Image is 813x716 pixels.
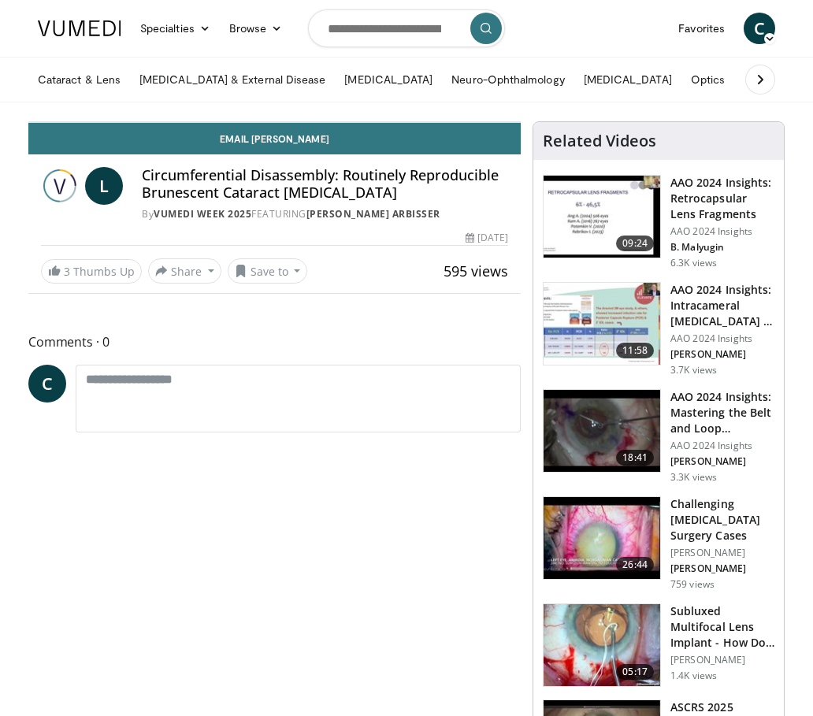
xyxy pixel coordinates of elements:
p: [PERSON_NAME] [670,348,774,361]
a: Email [PERSON_NAME] [28,123,521,154]
a: Optics [681,64,734,95]
h3: Subluxed Multifocal Lens Implant - How Do We Fix It? [670,603,774,651]
h3: Challenging [MEDICAL_DATA] Surgery Cases [670,496,774,543]
p: 1.4K views [670,670,717,682]
span: Comments 0 [28,332,521,352]
img: 05a6f048-9eed-46a7-93e1-844e43fc910c.150x105_q85_crop-smart_upscale.jpg [544,497,660,579]
a: Cataract & Lens [28,64,130,95]
a: L [85,167,123,205]
h3: AAO 2024 Insights: Intracameral [MEDICAL_DATA] - Should We Dilute It? … [670,282,774,329]
p: [PERSON_NAME] [670,562,774,575]
a: Vumedi Week 2025 [154,207,251,221]
p: AAO 2024 Insights [670,225,774,238]
a: 11:58 AAO 2024 Insights: Intracameral [MEDICAL_DATA] - Should We Dilute It? … AAO 2024 Insights [... [543,282,774,377]
a: 26:44 Challenging [MEDICAL_DATA] Surgery Cases [PERSON_NAME] [PERSON_NAME] 759 views [543,496,774,591]
p: 6.3K views [670,257,717,269]
input: Search topics, interventions [308,9,505,47]
a: [MEDICAL_DATA] [335,64,442,95]
a: C [744,13,775,44]
a: Favorites [669,13,734,44]
p: [PERSON_NAME] [670,547,774,559]
a: [MEDICAL_DATA] & External Disease [130,64,335,95]
p: [PERSON_NAME] [670,654,774,666]
a: C [28,365,66,403]
img: VuMedi Logo [38,20,121,36]
img: 01f52a5c-6a53-4eb2-8a1d-dad0d168ea80.150x105_q85_crop-smart_upscale.jpg [544,176,660,258]
span: 05:17 [616,664,654,680]
a: Browse [220,13,292,44]
div: By FEATURING [142,207,508,221]
p: 3.3K views [670,471,717,484]
a: 09:24 AAO 2024 Insights: Retrocapsular Lens Fragments AAO 2024 Insights B. Malyugin 6.3K views [543,175,774,269]
span: 18:41 [616,450,654,466]
img: 3fc25be6-574f-41c0-96b9-b0d00904b018.150x105_q85_crop-smart_upscale.jpg [544,604,660,686]
p: 3.7K views [670,364,717,377]
a: Specialties [131,13,220,44]
a: Neuro-Ophthalmology [442,64,574,95]
a: 05:17 Subluxed Multifocal Lens Implant - How Do We Fix It? [PERSON_NAME] 1.4K views [543,603,774,687]
p: B. Malyugin [670,241,774,254]
h4: Related Videos [543,132,656,150]
img: de733f49-b136-4bdc-9e00-4021288efeb7.150x105_q85_crop-smart_upscale.jpg [544,283,660,365]
div: [DATE] [466,231,508,245]
h3: AAO 2024 Insights: Retrocapsular Lens Fragments [670,175,774,222]
h4: Circumferential Disassembly: Routinely Reproducible Brunescent Cataract [MEDICAL_DATA] [142,167,508,201]
a: [MEDICAL_DATA] [574,64,681,95]
h3: AAO 2024 Insights: Mastering the Belt and Loop Technique [670,389,774,436]
img: Vumedi Week 2025 [41,167,79,205]
button: Share [148,258,221,284]
a: [PERSON_NAME] Arbisser [306,207,440,221]
span: 09:24 [616,236,654,251]
p: [PERSON_NAME] [670,455,774,468]
button: Save to [228,258,308,284]
span: 11:58 [616,343,654,358]
span: 26:44 [616,557,654,573]
p: 759 views [670,578,715,591]
p: AAO 2024 Insights [670,332,774,345]
span: 595 views [444,262,508,280]
a: 3 Thumbs Up [41,259,142,284]
p: AAO 2024 Insights [670,440,774,452]
span: 3 [64,264,70,279]
a: 18:41 AAO 2024 Insights: Mastering the Belt and Loop Technique AAO 2024 Insights [PERSON_NAME] 3.... [543,389,774,484]
img: 22a3a3a3-03de-4b31-bd81-a17540334f4a.150x105_q85_crop-smart_upscale.jpg [544,390,660,472]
